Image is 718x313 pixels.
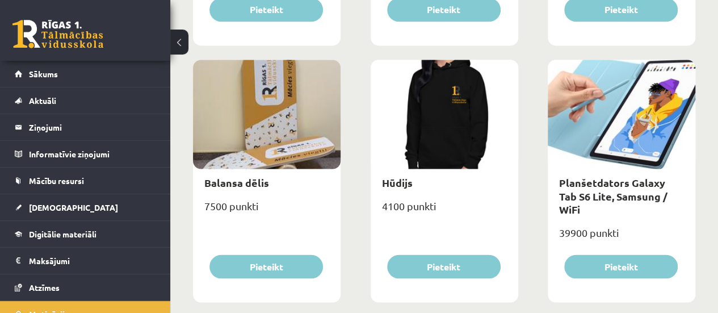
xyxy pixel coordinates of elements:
[15,168,156,194] a: Mācību resursi
[548,223,695,251] div: 39900 punkti
[29,229,96,239] span: Digitālie materiāli
[29,95,56,106] span: Aktuāli
[15,87,156,114] a: Aktuāli
[15,61,156,87] a: Sākums
[564,254,678,278] button: Pieteikt
[15,248,156,274] a: Maksājumi
[15,141,156,167] a: Informatīvie ziņojumi
[29,176,84,186] span: Mācību resursi
[29,114,156,140] legend: Ziņojumi
[29,282,60,293] span: Atzīmes
[29,69,58,79] span: Sākums
[29,202,118,212] span: [DEMOGRAPHIC_DATA]
[15,274,156,301] a: Atzīmes
[204,176,269,189] a: Balansa dēlis
[12,20,103,48] a: Rīgas 1. Tālmācības vidusskola
[382,176,413,189] a: Hūdijs
[193,196,341,224] div: 7500 punkti
[29,141,156,167] legend: Informatīvie ziņojumi
[15,194,156,220] a: [DEMOGRAPHIC_DATA]
[559,176,667,215] a: Planšetdators Galaxy Tab S6 Lite, Samsung / WiFi
[15,221,156,247] a: Digitālie materiāli
[15,114,156,140] a: Ziņojumi
[29,248,156,274] legend: Maksājumi
[371,196,518,224] div: 4100 punkti
[209,254,323,278] button: Pieteikt
[387,254,501,278] button: Pieteikt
